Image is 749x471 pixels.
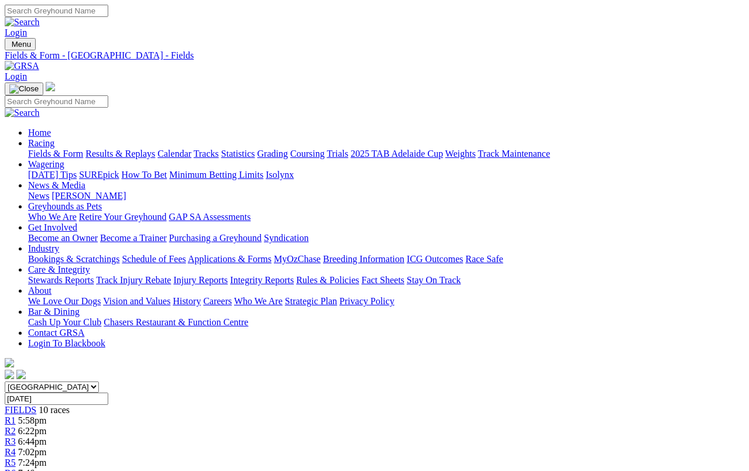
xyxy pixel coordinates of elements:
[221,149,255,159] a: Statistics
[5,17,40,27] img: Search
[5,108,40,118] img: Search
[230,275,294,285] a: Integrity Reports
[28,191,744,201] div: News & Media
[28,170,744,180] div: Wagering
[51,191,126,201] a: [PERSON_NAME]
[169,212,251,222] a: GAP SA Assessments
[362,275,404,285] a: Fact Sheets
[296,275,359,285] a: Rules & Policies
[122,254,185,264] a: Schedule of Fees
[28,222,77,232] a: Get Involved
[28,170,77,180] a: [DATE] Tips
[28,233,98,243] a: Become an Owner
[28,180,85,190] a: News & Media
[173,275,228,285] a: Injury Reports
[103,296,170,306] a: Vision and Values
[28,191,49,201] a: News
[5,405,36,415] a: FIELDS
[5,71,27,81] a: Login
[5,82,43,95] button: Toggle navigation
[28,254,744,264] div: Industry
[18,426,47,436] span: 6:22pm
[28,243,59,253] a: Industry
[5,358,14,367] img: logo-grsa-white.png
[169,170,263,180] a: Minimum Betting Limits
[28,128,51,137] a: Home
[407,275,461,285] a: Stay On Track
[5,95,108,108] input: Search
[290,149,325,159] a: Coursing
[28,201,102,211] a: Greyhounds as Pets
[266,170,294,180] a: Isolynx
[18,458,47,467] span: 7:24pm
[285,296,337,306] a: Strategic Plan
[28,233,744,243] div: Get Involved
[465,254,503,264] a: Race Safe
[445,149,476,159] a: Weights
[169,233,262,243] a: Purchasing a Greyhound
[5,447,16,457] a: R4
[478,149,550,159] a: Track Maintenance
[274,254,321,264] a: MyOzChase
[16,370,26,379] img: twitter.svg
[28,296,101,306] a: We Love Our Dogs
[264,233,308,243] a: Syndication
[323,254,404,264] a: Breeding Information
[157,149,191,159] a: Calendar
[28,338,105,348] a: Login To Blackbook
[28,328,84,338] a: Contact GRSA
[28,149,744,159] div: Racing
[28,212,744,222] div: Greyhounds as Pets
[28,286,51,295] a: About
[28,254,119,264] a: Bookings & Scratchings
[122,170,167,180] a: How To Bet
[5,38,36,50] button: Toggle navigation
[5,458,16,467] a: R5
[5,436,16,446] a: R3
[327,149,348,159] a: Trials
[5,61,39,71] img: GRSA
[18,415,47,425] span: 5:58pm
[18,436,47,446] span: 6:44pm
[5,50,744,61] a: Fields & Form - [GEOGRAPHIC_DATA] - Fields
[104,317,248,327] a: Chasers Restaurant & Function Centre
[79,212,167,222] a: Retire Your Greyhound
[46,82,55,91] img: logo-grsa-white.png
[28,149,83,159] a: Fields & Form
[28,307,80,317] a: Bar & Dining
[79,170,119,180] a: SUREpick
[18,447,47,457] span: 7:02pm
[188,254,272,264] a: Applications & Forms
[12,40,31,49] span: Menu
[257,149,288,159] a: Grading
[28,264,90,274] a: Care & Integrity
[234,296,283,306] a: Who We Are
[96,275,171,285] a: Track Injury Rebate
[351,149,443,159] a: 2025 TAB Adelaide Cup
[39,405,70,415] span: 10 races
[194,149,219,159] a: Tracks
[28,212,77,222] a: Who We Are
[5,5,108,17] input: Search
[203,296,232,306] a: Careers
[28,296,744,307] div: About
[9,84,39,94] img: Close
[407,254,463,264] a: ICG Outcomes
[28,138,54,148] a: Racing
[28,317,744,328] div: Bar & Dining
[28,275,744,286] div: Care & Integrity
[28,275,94,285] a: Stewards Reports
[5,415,16,425] a: R1
[28,317,101,327] a: Cash Up Your Club
[339,296,394,306] a: Privacy Policy
[5,393,108,405] input: Select date
[85,149,155,159] a: Results & Replays
[5,426,16,436] a: R2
